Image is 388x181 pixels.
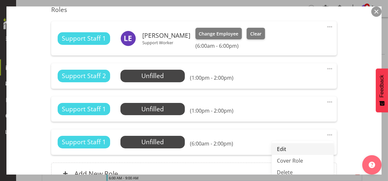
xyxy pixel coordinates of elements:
img: help-xxl-2.png [369,162,375,168]
span: Feedback [379,75,385,97]
button: Clear [247,28,265,39]
span: Support Staff 2 [62,71,106,81]
h6: (6:00am - 6:00pm) [195,43,265,49]
a: Delete [272,166,334,178]
a: Edit [272,143,334,155]
button: Change Employee [195,28,242,39]
h5: Roles [51,6,337,14]
img: lamonio-edward11266.jpg [120,31,136,46]
p: Support Worker [142,40,190,45]
h6: (6:00am - 2:00pm) [190,140,233,147]
span: Support Staff 1 [62,105,106,114]
span: Clear [250,30,261,37]
span: Unfilled [141,105,164,113]
span: Support Staff 1 [62,137,106,147]
h6: (1:00pm - 2:00pm) [190,107,233,114]
span: Unfilled [141,137,164,146]
span: Unfilled [141,71,164,80]
h6: [PERSON_NAME] [142,32,190,39]
button: Feedback - Show survey [376,68,388,112]
h6: Add New Role [74,169,118,178]
h6: (1:00pm - 2:00pm) [190,75,233,81]
span: Support Staff 1 [62,34,106,43]
a: Cover Role [272,155,334,166]
span: Change Employee [199,30,238,37]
